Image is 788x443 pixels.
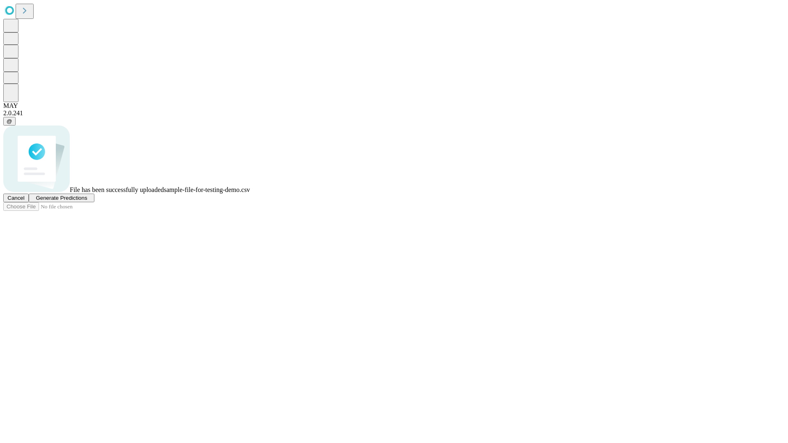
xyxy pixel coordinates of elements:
span: Cancel [7,195,25,201]
button: Cancel [3,194,29,202]
span: File has been successfully uploaded [70,186,164,193]
button: Generate Predictions [29,194,94,202]
span: @ [7,118,12,124]
div: 2.0.241 [3,110,785,117]
span: Generate Predictions [36,195,87,201]
button: @ [3,117,16,126]
span: sample-file-for-testing-demo.csv [164,186,250,193]
div: MAY [3,102,785,110]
